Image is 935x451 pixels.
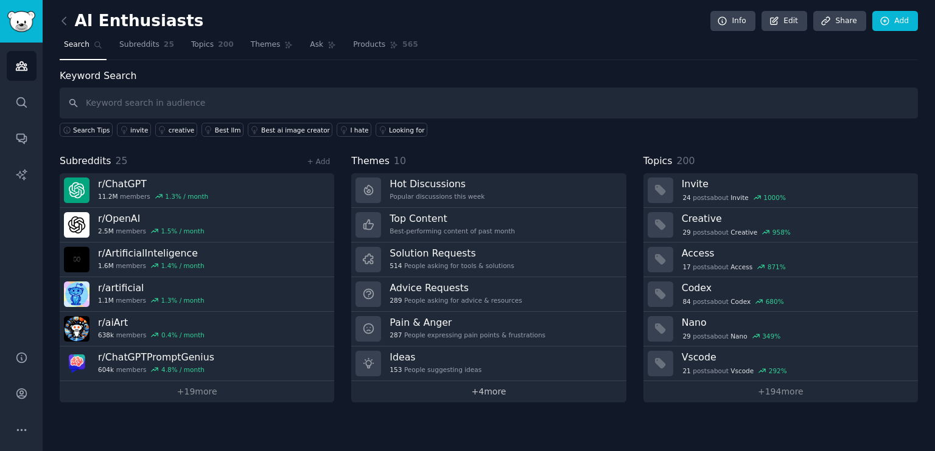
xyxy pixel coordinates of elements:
span: Topics [191,40,214,50]
span: Codex [730,297,751,306]
span: Products [353,40,385,50]
div: 1.3 % / month [165,192,208,201]
a: Add [872,11,918,32]
span: Invite [730,193,748,202]
a: r/OpenAI2.5Mmembers1.5% / month [60,208,334,243]
span: 289 [390,296,402,305]
div: invite [130,126,148,134]
span: 287 [390,331,402,339]
h3: Access [682,247,909,260]
div: post s about [682,331,782,342]
a: Access17postsaboutAccess871% [643,243,918,277]
div: 680 % [766,297,784,306]
span: Themes [251,40,281,50]
a: Topics200 [187,35,238,60]
div: members [98,296,205,305]
div: 1.4 % / month [161,261,205,270]
a: Looking for [376,123,427,137]
h3: Vscode [682,351,909,363]
span: 604k [98,365,114,374]
img: ArtificialInteligence [64,247,89,272]
h3: Pain & Anger [390,316,545,329]
a: Nano29postsaboutNano349% [643,312,918,346]
span: 29 [682,332,690,340]
span: 200 [218,40,234,50]
div: members [98,331,205,339]
span: Subreddits [60,154,111,169]
div: post s about [682,261,787,272]
a: Top ContentBest-performing content of past month [351,208,626,243]
span: 84 [682,297,690,306]
span: 25 [116,155,128,167]
span: 29 [682,228,690,236]
div: members [98,261,205,270]
div: Best llm [215,126,241,134]
a: r/ChatGPTPromptGenius604kmembers4.8% / month [60,346,334,381]
a: Themes [247,35,298,60]
div: Best ai image creator [261,126,330,134]
span: 10 [394,155,406,167]
span: Nano [730,332,747,340]
h3: Top Content [390,212,515,225]
span: Access [730,263,752,271]
a: Advice Requests289People asking for advice & resources [351,277,626,312]
h3: Codex [682,281,909,294]
span: Search [64,40,89,50]
a: r/ChatGPT11.2Mmembers1.3% / month [60,173,334,208]
div: post s about [682,192,787,203]
a: Subreddits25 [115,35,178,60]
a: Pain & Anger287People expressing pain points & frustrations [351,312,626,346]
span: 25 [164,40,174,50]
a: Best ai image creator [248,123,332,137]
a: Search [60,35,107,60]
div: 1000 % [763,193,786,202]
div: People suggesting ideas [390,365,482,374]
h3: r/ ArtificialInteligence [98,247,205,260]
h3: Ideas [390,351,482,363]
a: +19more [60,381,334,402]
span: Creative [730,228,757,236]
input: Keyword search in audience [60,88,918,119]
span: Ask [310,40,323,50]
div: People expressing pain points & frustrations [390,331,545,339]
div: post s about [682,365,788,376]
div: 349 % [762,332,780,340]
div: I hate [350,126,368,134]
a: Creative29postsaboutCreative958% [643,208,918,243]
a: creative [155,123,197,137]
div: post s about [682,296,785,307]
a: Codex84postsaboutCodex680% [643,277,918,312]
a: r/aiArt638kmembers0.4% / month [60,312,334,346]
div: People asking for tools & solutions [390,261,514,270]
h3: Invite [682,177,909,190]
div: members [98,365,214,374]
span: 24 [682,193,690,202]
span: Search Tips [73,126,110,134]
a: Solution Requests514People asking for tools & solutions [351,243,626,277]
span: 638k [98,331,114,339]
span: 200 [676,155,695,167]
div: Popular discussions this week [390,192,485,201]
span: Subreddits [119,40,159,50]
img: ChatGPT [64,177,89,203]
div: 958 % [772,228,791,236]
div: members [98,192,208,201]
a: +194more [643,381,918,402]
img: aiArt [64,316,89,342]
div: creative [169,126,194,134]
a: Share [813,11,866,32]
h2: AI Enthusiasts [60,12,203,31]
img: GummySearch logo [7,11,35,32]
div: 0.4 % / month [161,331,205,339]
span: 1.6M [98,261,114,270]
div: Best-performing content of past month [390,227,515,235]
span: 514 [390,261,402,270]
h3: r/ ChatGPTPromptGenius [98,351,214,363]
span: 17 [682,263,690,271]
div: post s about [682,227,792,238]
div: Looking for [389,126,425,134]
span: 565 [402,40,418,50]
a: r/artificial1.1Mmembers1.3% / month [60,277,334,312]
span: Vscode [730,367,754,375]
div: People asking for advice & resources [390,296,522,305]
